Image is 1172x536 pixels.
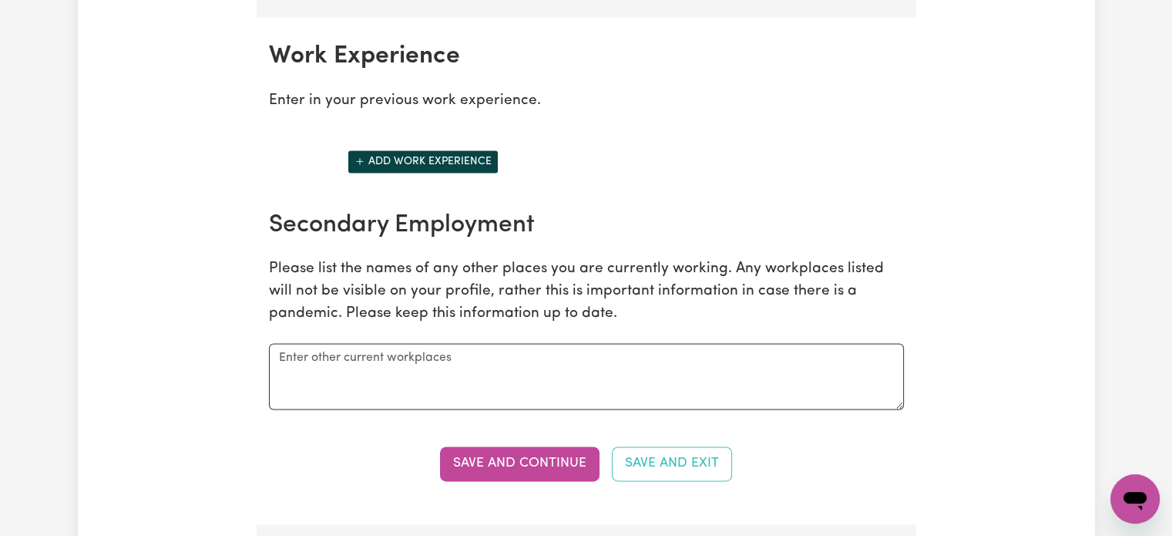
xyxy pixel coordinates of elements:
[269,90,904,113] p: Enter in your previous work experience.
[440,447,599,480] button: Save and Continue
[612,447,732,480] button: Save and Exit
[269,211,904,240] h2: Secondary Employment
[269,42,904,71] h2: Work Experience
[1110,474,1160,524] iframe: Button to launch messaging window
[269,258,904,325] p: Please list the names of any other places you are currently working. Any workplaces listed will n...
[348,150,499,174] button: Add another work experience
